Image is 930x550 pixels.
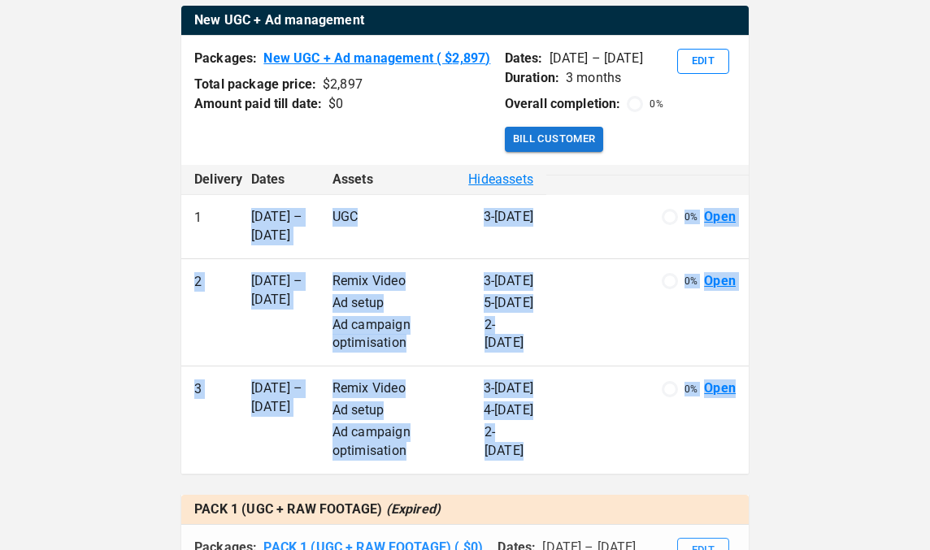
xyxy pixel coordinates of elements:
[505,94,621,114] p: Overall completion:
[505,49,543,68] p: Dates:
[484,401,533,420] p: 4 - [DATE]
[238,195,319,259] td: [DATE] – [DATE]
[677,49,729,74] button: Edit
[194,379,202,399] p: 3
[566,68,621,88] p: 3 months
[332,272,406,291] p: Remix Video
[194,49,257,68] p: Packages:
[332,423,485,461] p: Ad campaign optimisation
[485,423,533,461] p: 2 - [DATE]
[194,272,202,292] p: 2
[704,208,736,227] a: Open
[468,170,533,189] span: Hide assets
[684,210,697,224] p: 0 %
[332,379,406,398] p: Remix Video
[181,495,749,525] th: PACK 1 (UGC + RAW FOOTAGE)
[684,274,697,288] p: 0 %
[238,366,319,474] td: [DATE] – [DATE]
[181,6,749,36] table: active packages table
[238,258,319,366] td: [DATE] – [DATE]
[505,127,604,152] button: Bill Customer
[332,294,384,313] p: Ad setup
[704,272,736,291] a: Open
[704,379,736,398] a: Open
[332,208,359,227] p: UGC
[484,294,533,313] p: 5 - [DATE]
[484,208,533,227] p: 3 - [DATE]
[484,272,533,291] p: 3 - [DATE]
[181,495,749,525] table: active packages table
[485,316,533,353] p: 2 - [DATE]
[238,165,319,195] th: Dates
[181,6,749,36] th: New UGC + Ad management
[386,501,441,517] span: (Expired)
[194,75,316,94] p: Total package price:
[181,165,238,195] th: Delivery
[332,170,533,189] div: Assets
[505,68,559,88] p: Duration:
[194,208,202,227] p: 1
[550,49,643,68] p: [DATE] – [DATE]
[323,75,363,94] div: $ 2,897
[332,316,485,353] p: Ad campaign optimisation
[332,401,384,420] p: Ad setup
[328,94,343,114] div: $ 0
[194,94,322,114] p: Amount paid till date:
[263,49,490,68] a: New UGC + Ad management ( $2,897)
[684,382,697,396] p: 0 %
[650,97,663,111] p: 0 %
[484,379,533,398] p: 3 - [DATE]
